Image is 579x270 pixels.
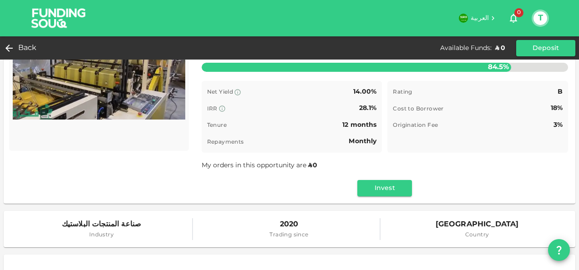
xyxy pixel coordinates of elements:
[495,44,505,53] div: ʢ 0
[471,15,489,21] span: العربية
[349,138,376,145] span: Monthly
[207,106,218,112] span: IRR
[308,162,312,169] span: ʢ
[202,162,318,169] span: My orders in this opportunity are
[548,239,570,261] button: question
[514,8,523,17] span: 0
[558,89,563,95] span: B
[62,231,141,240] span: Industry
[504,9,523,27] button: 0
[359,105,377,111] span: 28.1%
[207,123,227,128] span: Tenure
[516,40,575,56] button: Deposit
[342,122,376,128] span: 12 months
[554,122,563,128] span: 3%
[18,42,37,55] span: Back
[269,218,308,231] span: 2020
[62,218,141,231] span: صناعة المنتجات البلاستيك
[269,231,308,240] span: Trading since
[353,89,377,95] span: 14.00%
[436,218,519,231] span: [GEOGRAPHIC_DATA]
[393,106,443,112] span: Cost to Borrower
[440,44,492,53] div: Available Funds :
[393,123,438,128] span: Origination Fee
[357,180,412,196] button: Invest
[393,90,412,95] span: Rating
[459,14,468,23] img: flag-sa.b9a346574cdc8950dd34b50780441f57.svg
[207,140,244,145] span: Repayments
[207,90,234,95] span: Net Yield
[313,162,317,169] span: 0
[533,11,547,25] button: T
[436,231,519,240] span: Country
[551,105,563,111] span: 18%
